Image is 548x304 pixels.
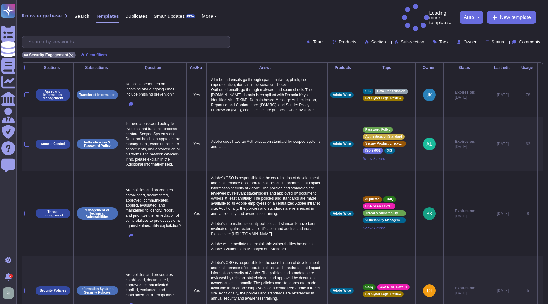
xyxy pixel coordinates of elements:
[455,286,475,291] span: Expires on:
[124,120,184,169] p: Is there a password policy for systems that transmit, process or store Scoped Systems and Data th...
[463,40,476,44] span: Owner
[3,287,14,299] img: user
[125,14,147,18] span: Duplicates
[186,14,195,18] div: BETA
[9,274,13,278] div: 9+
[521,142,535,147] div: 63
[365,128,390,131] span: Password Policy
[386,198,394,201] span: CAIQ
[365,205,393,208] span: CSA STAR Level 1
[86,53,107,57] span: Clear filters
[490,288,516,293] div: [DATE]
[79,93,116,96] p: Transfer of Information
[377,90,405,93] span: Data Transmission
[189,92,204,97] p: Yes
[363,226,413,231] span: Show 1 more
[363,156,413,161] span: Show 3 more
[455,139,475,144] span: Expires on:
[521,211,535,216] div: 8
[333,212,351,215] span: Adobe Wide
[455,90,475,95] span: Expires on:
[365,293,401,296] span: For Cyber Legal Review
[455,291,475,296] span: [DATE]
[76,66,119,69] div: Subsections
[363,66,413,69] div: Tags
[79,141,116,147] p: Authentication & Password Policy
[25,36,230,48] input: Search by keywords
[209,174,325,253] p: Adobe’s CSO is responsible for the coordination of development and maintenance of corporate polic...
[455,95,475,100] span: [DATE]
[339,40,356,44] span: Products
[333,289,351,292] span: Adobe Wide
[189,211,204,216] p: Yes
[455,144,475,149] span: [DATE]
[490,92,516,97] div: [DATE]
[124,186,184,230] p: Are policies and procedures established, documented, approved, communicated, applied, evaluated, ...
[423,89,436,101] img: user
[455,214,475,219] span: [DATE]
[365,142,403,145] span: Secure Product Lifecycle Standard
[521,66,535,69] div: Usage
[189,288,204,293] p: Yes
[22,13,62,18] span: Knowledge base
[189,142,204,147] p: Yes
[365,97,401,100] span: For Cyber Legal Review
[209,137,325,151] p: Adobe does have an Authentication standard for scoped systems and data.
[330,66,357,69] div: Products
[209,66,325,69] div: Answer
[490,211,516,216] div: [DATE]
[154,14,185,18] span: Smart updates
[492,40,504,44] span: Status
[423,207,436,220] img: user
[365,198,379,201] span: duplicate
[74,14,89,18] span: Search
[35,66,71,69] div: Sections
[490,142,516,147] div: [DATE]
[401,40,424,44] span: Sub-section
[202,14,217,19] button: More
[365,212,403,215] span: Threat & Vulnerability Management
[446,66,484,69] div: Status
[371,40,386,44] span: Section
[365,286,373,289] span: CAIQ
[490,66,516,69] div: Last edit
[124,271,184,299] p: Are policies and procedures established, documented, approved, communicated, applied, evaluated, ...
[519,40,540,44] span: Comments
[487,11,536,24] button: New template
[29,53,68,57] span: Security Engagement
[500,15,531,20] span: New template
[124,66,184,69] div: Question
[521,92,535,97] div: 78
[38,90,68,100] p: Asset and Information Management
[1,286,18,300] button: user
[38,210,68,217] p: Threat management
[365,219,403,222] span: Vulnerability Management
[333,93,351,96] span: Adobe Wide
[423,284,436,297] img: user
[40,289,66,292] p: Security Policies
[79,208,116,219] p: Management of Technical Vulnerabilities
[79,287,116,294] p: Information Systems Security Policies
[313,40,324,44] span: Team
[418,66,441,69] div: Owner
[423,138,436,150] img: user
[380,286,407,289] span: CSA STAR Level 1
[455,208,475,214] span: Expires on:
[202,14,213,19] span: More
[124,80,184,98] p: Do scans performed on incoming and outgoing email include phishing prevention?
[464,15,474,20] span: auto
[365,135,402,138] span: Authentication Standard
[439,40,449,44] span: Tags
[189,66,204,69] div: Yes/No
[521,288,535,293] div: 5
[96,14,119,18] span: Templates
[464,15,480,20] button: auto
[365,149,381,152] span: ISO 27001
[387,149,392,152] span: SIG
[333,142,351,146] span: Adobe Wide
[209,76,325,114] p: All inbound emails go through spam, malware, phish, user impersonation, domain impersonation chec...
[41,142,65,146] p: Access Control
[402,4,457,31] p: Loading more templates...
[365,90,371,93] span: SIG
